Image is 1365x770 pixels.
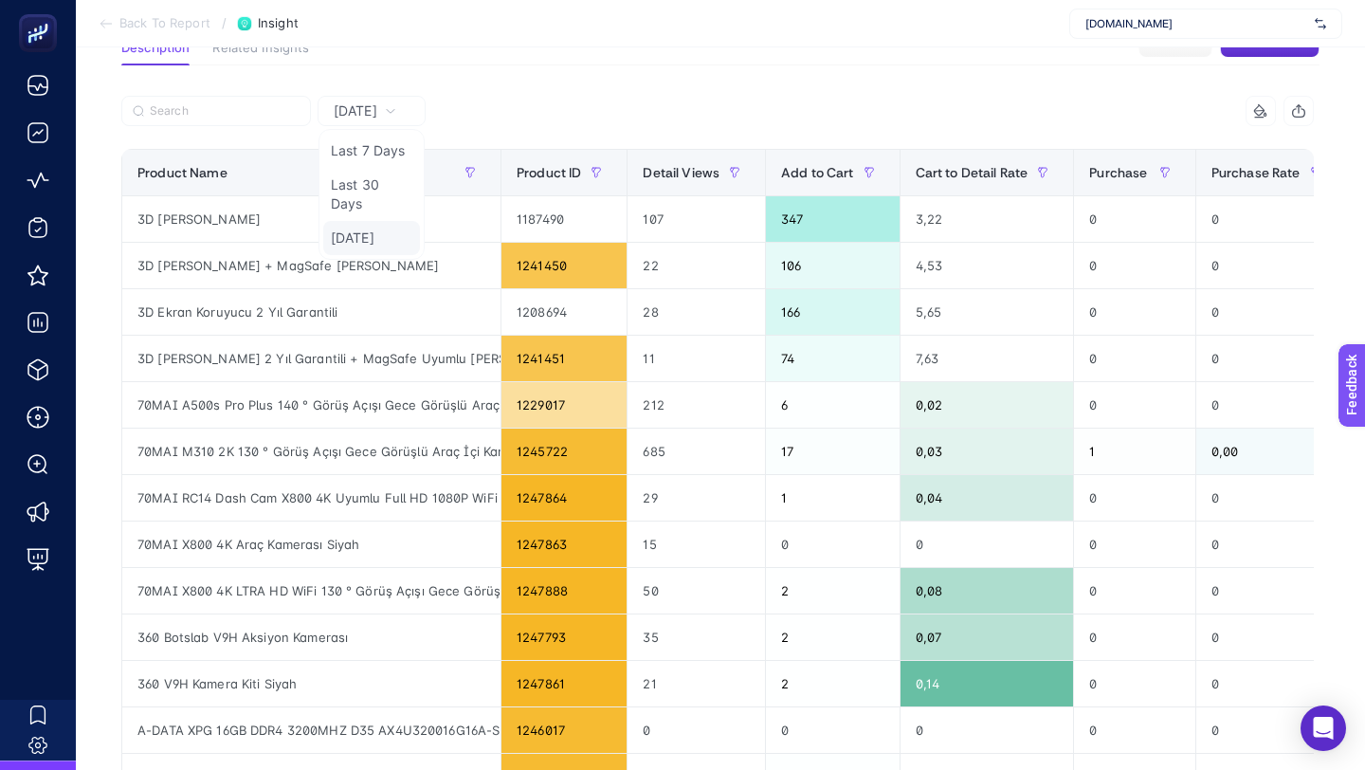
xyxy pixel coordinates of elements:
div: 29 [628,475,765,521]
div: 1247888 [501,568,627,614]
div: 0 [1074,196,1194,242]
div: 0 [1074,475,1194,521]
div: 0 [1074,661,1194,706]
div: 0 [1196,707,1346,753]
div: 0 [1074,289,1194,335]
div: 0,02 [901,382,1074,428]
div: 0 [1074,336,1194,381]
div: 0 [628,707,765,753]
div: 15 [628,522,765,567]
input: Search [150,104,300,119]
div: 1 [766,475,900,521]
div: 7,63 [901,336,1074,381]
span: / [222,15,227,30]
div: 2 [766,661,900,706]
button: Description [121,41,190,65]
div: 0 [766,707,900,753]
span: Insight [258,16,299,31]
span: Description [121,41,190,56]
div: 0 [1196,661,1346,706]
div: 70MAI M310 2K 130 ° Görüş Açışı Gece Görüşlü Araç İçi Kamera [122,429,500,474]
div: 3D Ekran Koruyucu 2 Yıl Garantili [122,289,500,335]
div: 0 [766,522,900,567]
div: 21 [628,661,765,706]
span: Product Name [137,165,227,180]
div: 0,07 [901,614,1074,660]
div: 2 [766,568,900,614]
span: Add to Cart [781,165,854,180]
div: 0 [1196,614,1346,660]
div: 17 [766,429,900,474]
div: 28 [628,289,765,335]
span: Detail Views [643,165,719,180]
div: 106 [766,243,900,288]
div: 70MAI RC14 Dash Cam X800 4K Uyumlu Full HD 1080P WiFi 134 ° Görüş Açışı Gece Görüşlü Araç İçi Kamera [122,475,500,521]
div: 0 [1196,243,1346,288]
div: 11 [628,336,765,381]
div: 1245722 [501,429,627,474]
div: 1247863 [501,522,627,567]
div: 0 [1196,336,1346,381]
div: 2 [766,614,900,660]
div: 0 [1196,475,1346,521]
span: Back To Report [119,16,210,31]
div: 22 [628,243,765,288]
span: Cart to Detail Rate [916,165,1028,180]
div: 70MAI X800 4K LTRA HD WiFi 130 ° Görüş Açışı Gece Görüşlü Araç İçi Kamera Kırmızı [122,568,500,614]
div: 107 [628,196,765,242]
span: Purchase [1089,165,1147,180]
div: 1241451 [501,336,627,381]
span: [DATE] [334,101,377,120]
div: 3D [PERSON_NAME] [122,196,500,242]
li: [DATE] [323,221,420,255]
div: 360 V9H Kamera Kiti Siyah [122,661,500,706]
div: 70MAI X800 4K Araç Kamerası Siyah [122,522,500,567]
div: 0 [1196,289,1346,335]
div: 1208694 [501,289,627,335]
div: 3D [PERSON_NAME] 2 Yıl Garantili + MagSafe Uyumlu [PERSON_NAME] [122,336,500,381]
div: 0 [1196,522,1346,567]
div: 0,00 [1196,429,1346,474]
div: 0,14 [901,661,1074,706]
div: 1229017 [501,382,627,428]
span: [DOMAIN_NAME] [1085,16,1307,31]
div: 0 [1196,196,1346,242]
div: 4,53 [901,243,1074,288]
div: 0,03 [901,429,1074,474]
div: 6 [766,382,900,428]
div: 0 [1196,568,1346,614]
div: 1241450 [501,243,627,288]
div: 0,04 [901,475,1074,521]
div: 360 Botslab V9H Aksiyon Kamerası [122,614,500,660]
div: 70MAI A500s Pro Plus 140 ° Görüş Açışı Gece Görüşlü Araç İçi Kamera [122,382,500,428]
div: 3D [PERSON_NAME] + MagSafe [PERSON_NAME] [122,243,500,288]
span: Related Insights [212,41,309,56]
div: 1246017 [501,707,627,753]
div: 0 [1074,522,1194,567]
div: 1187490 [501,196,627,242]
div: 0 [1074,382,1194,428]
div: 50 [628,568,765,614]
span: Product ID [517,165,581,180]
li: Last 7 Days [323,134,420,168]
div: 0 [901,522,1074,567]
div: 3,22 [901,196,1074,242]
div: 0 [1074,243,1194,288]
div: 1 [1074,429,1194,474]
div: 0 [1196,382,1346,428]
div: 0 [1074,568,1194,614]
div: 0 [901,707,1074,753]
li: Last 30 Days [323,168,420,221]
div: 0 [1074,614,1194,660]
div: 347 [766,196,900,242]
div: 1247793 [501,614,627,660]
div: 0,08 [901,568,1074,614]
div: 1247864 [501,475,627,521]
button: Related Insights [212,41,309,65]
div: 1247861 [501,661,627,706]
div: 0 [1074,707,1194,753]
div: Open Intercom Messenger [1301,706,1346,751]
span: Feedback [11,6,72,21]
img: svg%3e [1315,14,1326,33]
div: A-DATA XPG 16GB DDR4 3200MHZ D35 AX4U320016G16A-SBKD35 Ram [122,707,500,753]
